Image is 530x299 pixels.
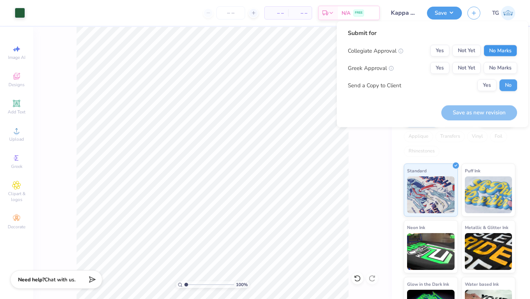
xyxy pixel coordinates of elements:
[8,109,25,115] span: Add Text
[501,6,515,20] img: Taylor Green
[269,9,284,17] span: – –
[4,191,29,203] span: Clipart & logos
[348,29,517,38] div: Submit for
[216,6,245,20] input: – –
[342,9,350,17] span: N/A
[452,45,481,57] button: Not Yet
[484,62,517,74] button: No Marks
[435,131,465,142] div: Transfers
[407,224,425,231] span: Neon Ink
[407,280,449,288] span: Glow in the Dark Ink
[18,276,45,283] strong: Need help?
[499,80,517,91] button: No
[490,131,507,142] div: Foil
[355,10,363,15] span: FREE
[293,9,307,17] span: – –
[8,82,25,88] span: Designs
[430,62,449,74] button: Yes
[9,136,24,142] span: Upload
[465,233,512,270] img: Metallic & Glitter Ink
[407,167,427,175] span: Standard
[465,176,512,213] img: Puff Ink
[465,280,499,288] span: Water based Ink
[484,45,517,57] button: No Marks
[45,276,75,283] span: Chat with us.
[348,81,401,89] div: Send a Copy to Client
[8,54,25,60] span: Image AI
[407,233,455,270] img: Neon Ink
[492,6,515,20] a: TG
[465,224,508,231] span: Metallic & Glitter Ink
[404,146,439,157] div: Rhinestones
[427,7,462,20] button: Save
[348,64,394,72] div: Greek Approval
[8,224,25,230] span: Decorate
[11,163,22,169] span: Greek
[236,281,248,288] span: 100 %
[477,80,497,91] button: Yes
[407,176,455,213] img: Standard
[492,9,499,17] span: TG
[385,6,421,20] input: Untitled Design
[404,131,433,142] div: Applique
[465,167,480,175] span: Puff Ink
[348,46,403,55] div: Collegiate Approval
[452,62,481,74] button: Not Yet
[467,131,488,142] div: Vinyl
[430,45,449,57] button: Yes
